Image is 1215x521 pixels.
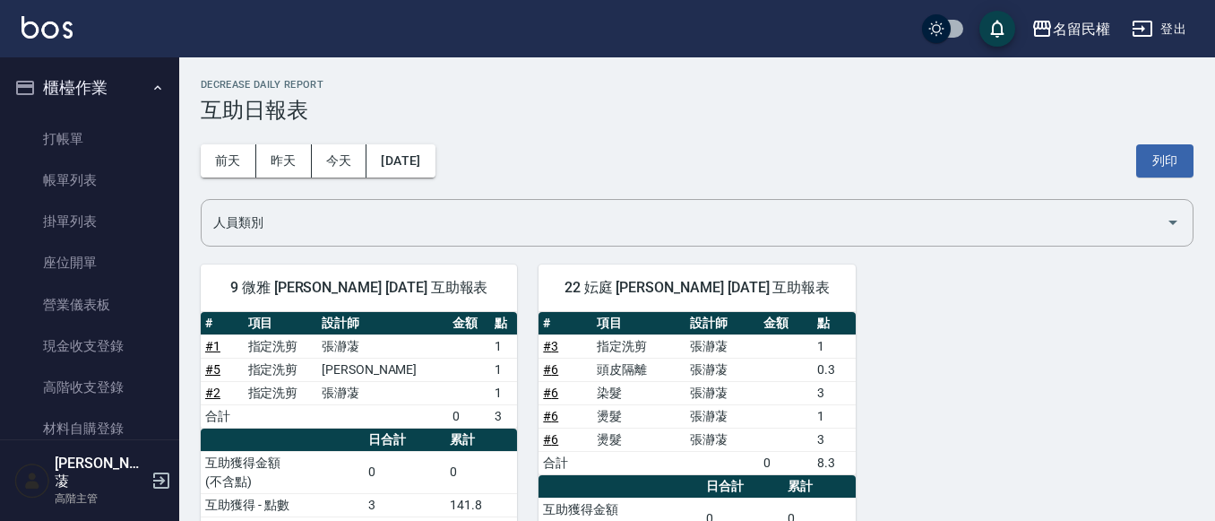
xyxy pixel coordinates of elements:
td: 0.3 [813,358,855,381]
th: # [539,312,592,335]
td: 指定洗剪 [592,334,685,358]
td: 0 [759,451,813,474]
button: 今天 [312,144,367,178]
td: 1 [490,358,517,381]
div: 名留民權 [1053,18,1110,40]
a: 座位開單 [7,242,172,283]
button: [DATE] [366,144,435,178]
a: #6 [543,386,558,400]
button: 列印 [1136,144,1193,178]
th: 金額 [448,312,491,335]
th: 項目 [592,312,685,335]
a: 打帳單 [7,118,172,160]
td: 張瀞蓤 [685,428,759,451]
button: save [979,11,1015,47]
td: 8.3 [813,451,855,474]
table: a dense table [201,312,517,429]
td: 頭皮隔離 [592,358,685,381]
span: 22 妘庭 [PERSON_NAME] [DATE] 互助報表 [560,279,833,297]
td: 張瀞蓤 [685,404,759,428]
td: 張瀞蓤 [685,334,759,358]
td: 指定洗剪 [244,358,317,381]
th: 金額 [759,312,813,335]
td: 燙髮 [592,404,685,428]
th: 日合計 [702,475,783,499]
th: 項目 [244,312,317,335]
a: #2 [205,386,220,400]
th: 點 [813,312,855,335]
h3: 互助日報表 [201,98,1193,123]
td: 1 [813,334,855,358]
td: 染髮 [592,381,685,404]
td: [PERSON_NAME] [317,358,448,381]
td: 3 [813,428,855,451]
td: 0 [448,404,491,428]
button: 名留民權 [1024,11,1117,48]
td: 張瀞蓤 [685,381,759,404]
td: 合計 [201,404,244,428]
button: 前天 [201,144,256,178]
td: 張瀞蓤 [685,358,759,381]
td: 141.8 [445,493,517,517]
td: 合計 [539,451,592,474]
td: 3 [490,404,517,428]
h5: [PERSON_NAME]蓤 [55,455,146,491]
td: 張瀞蓤 [317,334,448,358]
a: #1 [205,339,220,353]
td: 1 [490,381,517,404]
a: 掛單列表 [7,201,172,242]
td: 互助獲得金額 (不含點) [201,451,364,493]
button: Open [1159,208,1187,237]
a: 現金收支登錄 [7,326,172,367]
td: 互助獲得 - 點數 [201,493,364,517]
td: 燙髮 [592,428,685,451]
a: 高階收支登錄 [7,367,172,408]
a: #5 [205,362,220,377]
td: 3 [813,381,855,404]
input: 人員名稱 [209,207,1159,239]
td: 指定洗剪 [244,381,317,404]
td: 3 [364,493,445,517]
p: 高階主管 [55,491,146,507]
a: #3 [543,339,558,353]
table: a dense table [539,312,855,475]
td: 1 [813,404,855,428]
td: 指定洗剪 [244,334,317,358]
img: Logo [22,16,73,39]
img: Person [14,463,50,499]
th: 累計 [445,429,517,452]
th: 點 [490,312,517,335]
td: 0 [445,451,517,493]
a: #6 [543,362,558,377]
th: 設計師 [317,312,448,335]
a: 材料自購登錄 [7,408,172,449]
a: 帳單列表 [7,160,172,201]
td: 張瀞蓤 [317,381,448,404]
th: 設計師 [685,312,759,335]
a: #6 [543,409,558,423]
th: 累計 [783,475,855,499]
span: 9 微雅 [PERSON_NAME] [DATE] 互助報表 [222,279,495,297]
td: 1 [490,334,517,358]
button: 昨天 [256,144,312,178]
button: 登出 [1125,13,1193,46]
a: 營業儀表板 [7,284,172,326]
td: 0 [364,451,445,493]
a: #6 [543,432,558,447]
th: # [201,312,244,335]
th: 日合計 [364,429,445,452]
h2: Decrease Daily Report [201,79,1193,91]
button: 櫃檯作業 [7,65,172,111]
